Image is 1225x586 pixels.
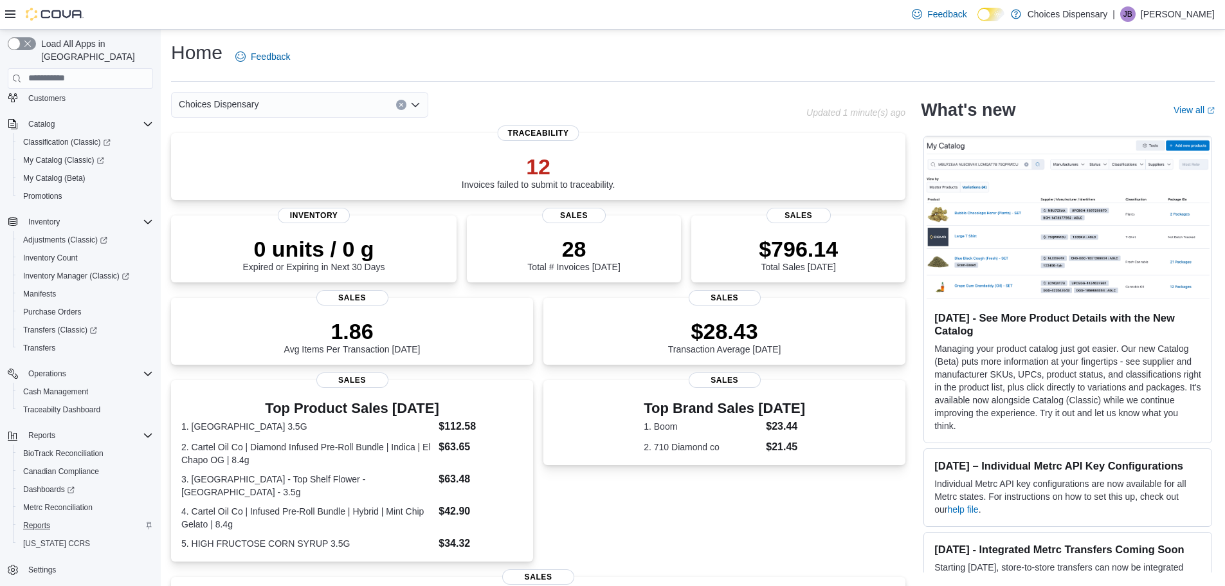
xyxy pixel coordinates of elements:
span: Operations [23,366,153,381]
p: Choices Dispensary [1028,6,1108,22]
button: Metrc Reconciliation [13,499,158,517]
a: Dashboards [13,481,158,499]
div: Invoices failed to submit to traceability. [462,154,615,190]
span: Sales [502,569,574,585]
span: Settings [23,562,153,578]
dd: $34.32 [439,536,523,551]
a: Settings [23,562,61,578]
button: Reports [23,428,60,443]
a: BioTrack Reconciliation [18,446,109,461]
dd: $63.48 [439,472,523,487]
span: Sales [689,290,761,306]
a: My Catalog (Classic) [18,152,109,168]
a: Promotions [18,188,68,204]
dd: $21.45 [766,439,805,455]
dd: $63.65 [439,439,523,455]
span: Sales [767,208,831,223]
a: Transfers (Classic) [18,322,102,338]
span: Transfers (Classic) [23,325,97,335]
span: Inventory [278,208,350,223]
dt: 4. Cartel Oil Co | Infused Pre-Roll Bundle | Hybrid | Mint Chip Gelato | 8.4g [181,505,433,531]
button: Cash Management [13,383,158,401]
button: Settings [3,560,158,579]
span: Washington CCRS [18,536,153,551]
span: My Catalog (Classic) [23,155,104,165]
p: Individual Metrc API key configurations are now available for all Metrc states. For instructions ... [934,477,1201,516]
button: Inventory [23,214,65,230]
dd: $112.58 [439,419,523,434]
button: Customers [3,89,158,107]
button: Manifests [13,285,158,303]
button: BioTrack Reconciliation [13,444,158,462]
input: Dark Mode [977,8,1004,21]
h3: [DATE] - See More Product Details with the New Catalog [934,311,1201,337]
span: Classification (Classic) [18,134,153,150]
span: BioTrack Reconciliation [18,446,153,461]
button: Open list of options [410,100,421,110]
span: Dashboards [23,484,75,495]
span: Operations [28,369,66,379]
a: Adjustments (Classic) [13,231,158,249]
a: My Catalog (Beta) [18,170,91,186]
span: Inventory Manager (Classic) [18,268,153,284]
h2: What's new [921,100,1015,120]
button: Purchase Orders [13,303,158,321]
dd: $42.90 [439,504,523,519]
img: Cova [26,8,84,21]
span: Metrc Reconciliation [18,500,153,515]
span: Manifests [18,286,153,302]
span: Sales [542,208,606,223]
dt: 2. 710 Diamond co [644,441,761,453]
a: Metrc Reconciliation [18,500,98,515]
button: Catalog [3,115,158,133]
span: Purchase Orders [18,304,153,320]
span: Manifests [23,289,56,299]
span: [US_STATE] CCRS [23,538,90,549]
button: Operations [23,366,71,381]
a: Cash Management [18,384,93,399]
dt: 5. HIGH FRUCTOSE CORN SYRUP 3.5G [181,537,433,550]
div: Total # Invoices [DATE] [527,236,620,272]
div: Expired or Expiring in Next 30 Days [243,236,385,272]
p: Updated 1 minute(s) ago [806,107,905,118]
p: [PERSON_NAME] [1141,6,1215,22]
h3: Top Product Sales [DATE] [181,401,523,416]
dt: 1. Boom [644,420,761,433]
span: Sales [316,290,388,306]
a: View allExternal link [1174,105,1215,115]
p: $28.43 [668,318,781,344]
a: Classification (Classic) [13,133,158,151]
span: Traceabilty Dashboard [23,405,100,415]
span: Purchase Orders [23,307,82,317]
button: Canadian Compliance [13,462,158,481]
span: Reports [18,518,153,533]
span: Classification (Classic) [23,137,111,147]
span: My Catalog (Beta) [23,173,86,183]
span: Adjustments (Classic) [18,232,153,248]
span: Promotions [23,191,62,201]
span: Customers [28,93,66,104]
span: Transfers [18,340,153,356]
span: Catalog [23,116,153,132]
h3: [DATE] - Integrated Metrc Transfers Coming Soon [934,543,1201,556]
dt: 2. Cartel Oil Co | Diamond Infused Pre-Roll Bundle | Indica | El Chapo OG | 8.4g [181,441,433,466]
svg: External link [1207,107,1215,114]
span: Sales [689,372,761,388]
button: [US_STATE] CCRS [13,535,158,553]
span: Traceability [498,125,579,141]
span: Dark Mode [977,21,978,22]
div: Total Sales [DATE] [759,236,838,272]
span: Feedback [251,50,290,63]
span: Feedback [927,8,966,21]
button: Reports [13,517,158,535]
span: Traceabilty Dashboard [18,402,153,417]
p: Managing your product catalog just got easier. Our new Catalog (Beta) puts more information at yo... [934,342,1201,432]
h1: Home [171,40,222,66]
span: Inventory [23,214,153,230]
span: Dashboards [18,482,153,497]
a: Inventory Manager (Classic) [13,267,158,285]
h3: [DATE] – Individual Metrc API Key Configurations [934,459,1201,472]
a: Dashboards [18,482,80,497]
button: Traceabilty Dashboard [13,401,158,419]
span: Catalog [28,119,55,129]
